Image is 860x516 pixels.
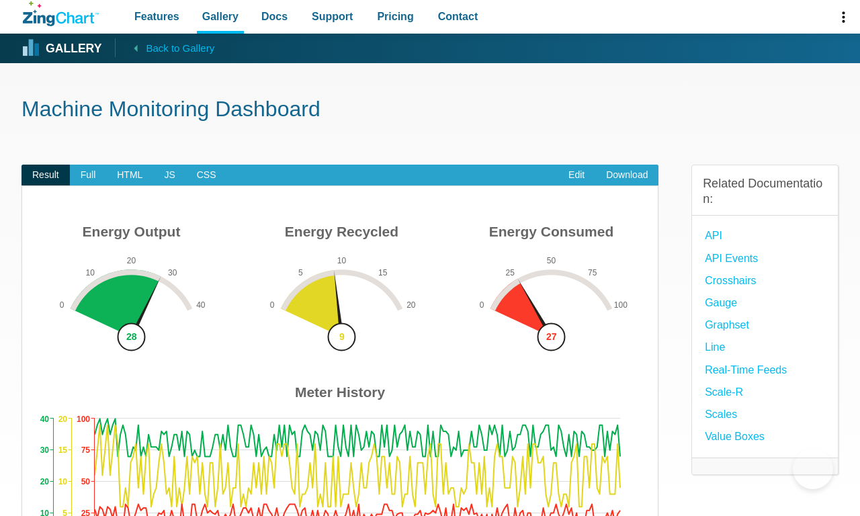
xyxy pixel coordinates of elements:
strong: Gallery [46,43,101,55]
a: Line [705,338,725,356]
span: Gallery [202,7,239,26]
span: Back to Gallery [146,40,214,57]
iframe: Toggle Customer Support [793,449,833,489]
span: Pricing [377,7,413,26]
span: HTML [106,165,153,186]
h3: Related Documentation: [703,176,827,208]
a: Back to Gallery [115,38,214,57]
span: JS [153,165,185,186]
a: Scales [705,405,737,423]
span: Support [312,7,353,26]
span: Result [21,165,70,186]
a: Real-Time Feeds [705,361,787,379]
a: Edit [558,165,595,186]
a: Download [595,165,658,186]
span: Features [134,7,179,26]
a: API [705,226,722,245]
a: Graphset [705,316,749,334]
a: Value Boxes [705,427,765,445]
span: Full [70,165,107,186]
a: Scale-R [705,383,743,401]
a: Gauge [705,294,737,312]
span: Docs [261,7,288,26]
a: ZingChart Logo. Click to return to the homepage [23,1,99,26]
h1: Machine Monitoring Dashboard [21,95,838,126]
a: Crosshairs [705,271,756,290]
span: Contact [438,7,478,26]
a: Gallery [23,38,101,58]
a: API Events [705,249,758,267]
span: CSS [186,165,227,186]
